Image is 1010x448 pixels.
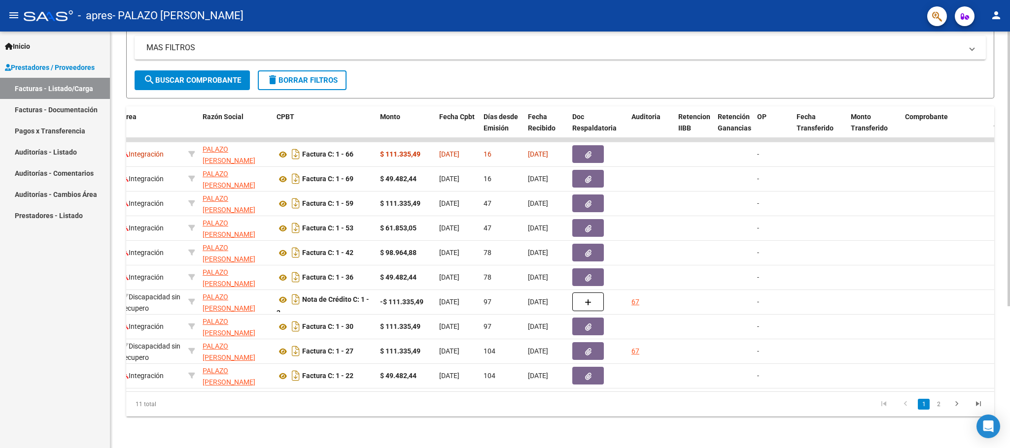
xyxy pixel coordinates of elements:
[122,273,164,281] span: Integración
[118,106,184,150] datatable-header-cell: Area
[631,296,639,308] div: 67
[203,193,269,214] div: 27228471815
[203,342,255,361] span: PALAZO [PERSON_NAME]
[143,76,241,85] span: Buscar Comprobante
[203,316,269,337] div: 27228471815
[439,175,459,183] span: [DATE]
[757,322,759,330] span: -
[203,291,269,312] div: 27228471815
[439,224,459,232] span: [DATE]
[122,293,180,312] span: Discapacidad sin recupero
[480,106,524,150] datatable-header-cell: Días desde Emisión
[484,224,491,232] span: 47
[203,144,269,164] div: 27228471815
[714,106,753,150] datatable-header-cell: Retención Ganancias
[528,224,548,232] span: [DATE]
[528,249,548,256] span: [DATE]
[302,200,353,208] strong: Factura C: 1 - 59
[994,273,1002,281] span: DS
[277,296,369,317] strong: Nota de Crédito C: 1 - 2
[289,220,302,236] i: Descargar documento
[135,70,250,90] button: Buscar Comprobante
[135,36,986,60] mat-expansion-panel-header: MAS FILTROS
[203,218,269,238] div: 27228471815
[484,249,491,256] span: 78
[994,322,1002,330] span: DS
[484,175,491,183] span: 16
[678,113,710,132] span: Retencion IIBB
[273,106,376,150] datatable-header-cell: CPBT
[757,150,759,158] span: -
[568,106,627,150] datatable-header-cell: Doc Respaldatoria
[572,113,617,132] span: Doc Respaldatoria
[380,199,420,207] strong: $ 111.335,49
[757,298,759,306] span: -
[757,273,759,281] span: -
[5,62,95,73] span: Prestadores / Proveedores
[439,322,459,330] span: [DATE]
[969,399,988,410] a: go to last page
[122,150,164,158] span: Integración
[484,322,491,330] span: 97
[289,291,302,307] i: Descargar documento
[757,113,766,121] span: OP
[757,249,759,256] span: -
[122,199,164,207] span: Integración
[380,175,417,183] strong: $ 49.482,44
[718,113,751,132] span: Retención Ganancias
[528,199,548,207] span: [DATE]
[302,175,353,183] strong: Factura C: 1 - 69
[528,298,548,306] span: [DATE]
[439,150,459,158] span: [DATE]
[203,219,255,238] span: PALAZO [PERSON_NAME]
[757,372,759,380] span: -
[757,175,759,183] span: -
[203,170,255,189] span: PALAZO [PERSON_NAME]
[528,150,548,158] span: [DATE]
[302,372,353,380] strong: Factura C: 1 - 22
[380,273,417,281] strong: $ 49.482,44
[528,113,556,132] span: Fecha Recibido
[380,224,417,232] strong: $ 61.853,05
[112,5,244,27] span: - PALAZO [PERSON_NAME]
[990,9,1002,21] mat-icon: person
[484,199,491,207] span: 47
[896,399,915,410] a: go to previous page
[916,396,931,413] li: page 1
[289,368,302,384] i: Descargar documento
[289,171,302,187] i: Descargar documento
[122,322,164,330] span: Integración
[528,372,548,380] span: [DATE]
[439,273,459,281] span: [DATE]
[146,42,962,53] mat-panel-title: MAS FILTROS
[380,113,400,121] span: Monto
[631,113,661,121] span: Auditoria
[753,106,793,150] datatable-header-cell: OP
[302,224,353,232] strong: Factura C: 1 - 53
[289,343,302,359] i: Descargar documento
[258,70,347,90] button: Borrar Filtros
[203,244,255,263] span: PALAZO [PERSON_NAME]
[376,106,435,150] datatable-header-cell: Monto
[947,399,966,410] a: go to next page
[793,106,847,150] datatable-header-cell: Fecha Transferido
[203,268,255,288] span: PALAZO [PERSON_NAME]
[797,113,834,132] span: Fecha Transferido
[289,245,302,260] i: Descargar documento
[933,399,944,410] a: 2
[757,347,759,355] span: -
[528,322,548,330] span: [DATE]
[976,415,1000,438] div: Open Intercom Messenger
[122,372,164,380] span: Integración
[484,372,495,380] span: 104
[994,224,1002,232] span: DS
[203,194,255,214] span: PALAZO [PERSON_NAME]
[380,150,420,158] strong: $ 111.335,49
[289,269,302,285] i: Descargar documento
[484,150,491,158] span: 16
[994,249,1002,256] span: DS
[203,242,269,263] div: 27228471815
[439,249,459,256] span: [DATE]
[203,168,269,189] div: 27228471815
[126,392,298,416] div: 11 total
